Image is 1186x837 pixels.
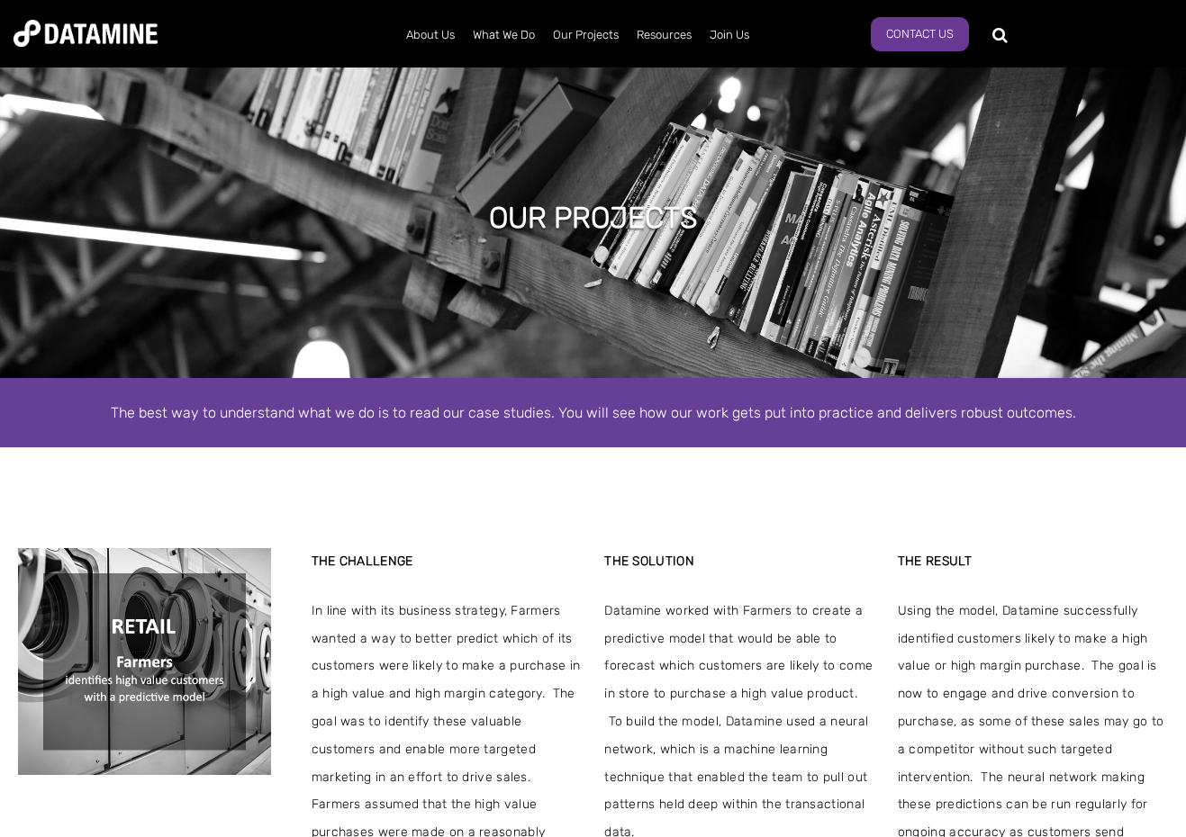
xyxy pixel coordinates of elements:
[312,553,413,569] strong: THE CHALLENGE
[397,12,464,58] a: About Us
[898,553,972,569] strong: THE RESULT
[604,553,694,569] strong: THE SOLUTION
[489,198,698,238] h1: Our projects
[80,400,1107,425] div: The best way to understand what we do is to read our case studies. You will see how our work gets...
[628,12,701,58] a: Resources
[871,17,969,51] a: Contact Us
[464,12,544,58] a: What We Do
[18,548,271,775] img: Farmers%20Case%20Study%20Image-1.png
[544,12,628,58] a: Our Projects
[14,20,158,47] img: Datamine
[701,12,758,58] a: Join Us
